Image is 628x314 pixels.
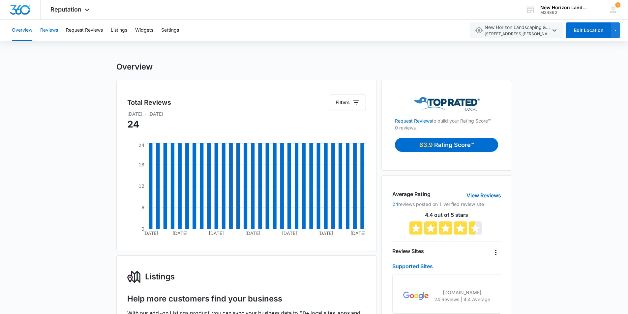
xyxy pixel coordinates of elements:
[392,212,501,217] p: 4.4 out of 5 stars
[12,20,32,41] button: Overview
[50,6,81,13] span: Reputation
[127,98,171,107] h5: Total Reviews
[392,247,424,255] h4: Review Sites
[127,294,282,304] h1: Help more customers find your business
[540,10,588,15] div: account id
[141,226,144,232] tspan: 0
[392,190,431,198] h4: Average Rating
[318,230,333,236] tspan: [DATE]
[145,271,175,283] h3: Listings
[491,247,501,258] button: Overflow Menu
[395,111,498,124] p: to build your Rating Score™
[143,230,158,236] tspan: [DATE]
[138,162,144,167] tspan: 18
[116,62,153,72] h1: Overview
[141,205,144,210] tspan: 6
[485,24,551,37] span: New Horizon Landscaping & Design
[392,263,433,270] a: Supported Sites
[470,22,563,38] button: New Horizon Landscaping & Design[STREET_ADDRESS][PERSON_NAME],Lincoln,NE
[111,20,127,41] button: Listings
[392,201,398,207] a: 24
[138,183,144,189] tspan: 12
[172,230,187,236] tspan: [DATE]
[392,201,501,208] p: reviews posted on 1 verified review site
[485,31,551,37] span: [STREET_ADDRESS][PERSON_NAME] , Lincoln , NE
[40,20,58,41] button: Reviews
[66,20,103,41] button: Request Reviews
[434,296,490,303] p: 24 Reviews | 4.4 Average
[161,20,179,41] button: Settings
[209,230,224,236] tspan: [DATE]
[540,5,588,10] div: account name
[127,119,139,130] span: 24
[245,230,260,236] tspan: [DATE]
[419,140,434,149] p: 63.9
[350,230,366,236] tspan: [DATE]
[395,118,432,124] a: Request Reviews
[434,140,474,149] p: Rating Score™
[395,124,498,131] p: 0 reviews
[566,22,611,38] button: Edit Location
[138,142,144,148] tspan: 24
[434,289,490,296] p: [DOMAIN_NAME]
[282,230,297,236] tspan: [DATE]
[329,95,366,110] button: Filters
[615,2,620,8] span: 1
[615,2,620,8] div: notifications count
[127,110,366,117] p: [DATE] - [DATE]
[414,97,480,111] img: Top Rated Local Logo
[135,20,153,41] button: Widgets
[466,191,501,199] a: View Reviews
